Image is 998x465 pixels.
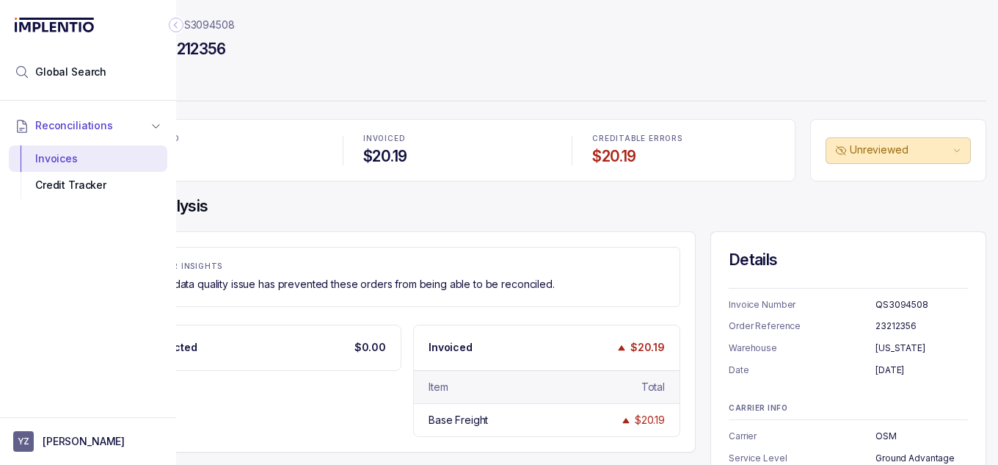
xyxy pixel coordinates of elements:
nav: breadcrumb [119,18,235,32]
p: Warehouse [729,341,875,356]
ul: Information Summary [729,298,968,378]
p: $20.19 [630,340,665,355]
p: Invoiced [429,340,473,355]
div: Collapse Icon [167,16,185,34]
a: QS3094508 [176,18,235,32]
p: INVOICED [363,134,551,143]
button: Reconciliations [9,109,167,142]
div: Credit Tracker [21,172,156,198]
p: ERROR INSIGHTS [150,262,665,271]
p: CARRIER INFO [729,404,968,413]
p: QS3094508 [875,298,968,312]
div: Item [429,380,448,394]
div: Total [641,380,665,394]
span: Reconciliations [35,118,113,133]
h4: - [134,146,322,167]
p: $0.00 [354,340,386,355]
button: Unreviewed [826,137,971,164]
h4: $20.19 [363,146,551,167]
h4: Details [729,250,968,270]
span: Global Search [35,65,106,79]
p: Unreviewed [850,143,950,157]
p: OSM [875,429,968,444]
p: EXPECTED [134,134,322,143]
p: [DATE] [875,363,968,378]
h4: Fee Analysis [119,196,986,217]
div: Reconciliations [9,143,167,202]
button: User initials[PERSON_NAME] [13,431,163,452]
p: Invoice Number [729,298,875,312]
p: Date [729,363,875,378]
p: CREDITABLE ERRORS [592,134,780,143]
p: [US_STATE] [875,341,968,356]
h4: $20.19 [592,146,780,167]
p: [PERSON_NAME] [43,434,125,449]
img: trend image [616,342,627,353]
div: Base Freight [429,413,488,428]
p: Parcel [119,71,986,100]
p: Carrier [729,429,875,444]
div: Invoices [21,145,156,172]
p: Order Reference [729,319,875,334]
span: User initials [13,431,34,452]
p: 23212356 [875,319,968,334]
img: trend image [620,415,632,426]
p: A data quality issue has prevented these orders from being able to be reconciled. [164,277,555,292]
div: $20.19 [635,413,665,428]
